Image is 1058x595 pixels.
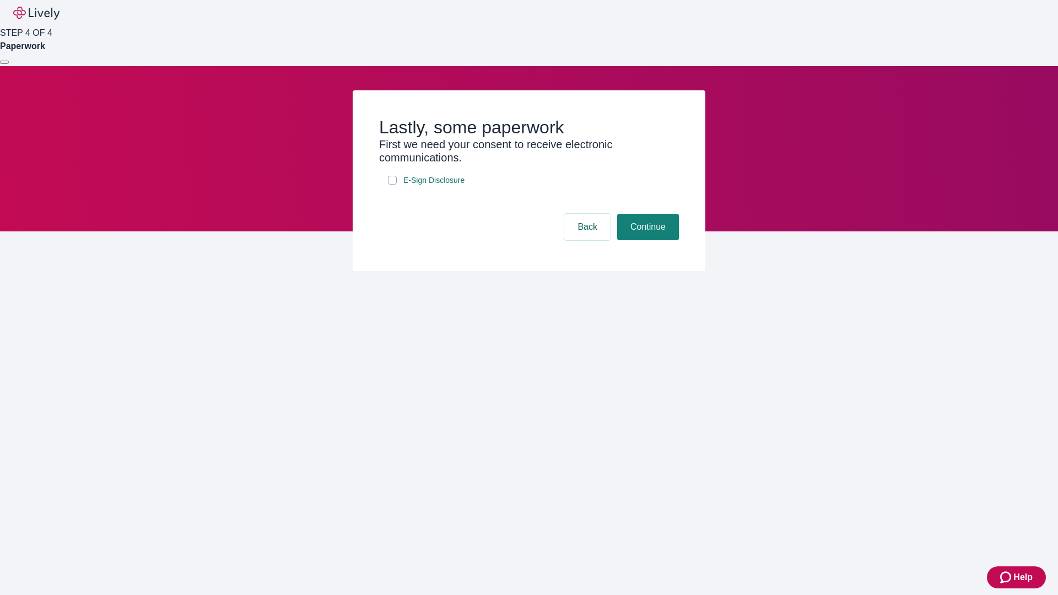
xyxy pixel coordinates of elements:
h2: Lastly, some paperwork [379,117,679,138]
button: Zendesk support iconHelp [987,566,1046,588]
span: E-Sign Disclosure [403,175,465,186]
button: Back [564,214,611,240]
button: Continue [617,214,679,240]
a: e-sign disclosure document [401,174,467,187]
svg: Zendesk support icon [1000,571,1013,584]
img: Lively [13,7,60,20]
span: Help [1013,571,1033,584]
h3: First we need your consent to receive electronic communications. [379,138,679,164]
